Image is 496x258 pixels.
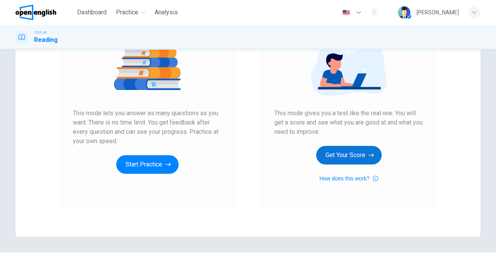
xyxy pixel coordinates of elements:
span: Practice [116,8,138,17]
button: Start Practice [116,155,179,174]
h1: Reading [34,35,58,45]
span: This mode lets you answer as many questions as you want. There is no time limit. You get feedback... [73,109,222,146]
button: Analysis [152,5,181,19]
img: en [341,10,351,16]
img: OpenEnglish logo [15,5,56,20]
span: Analysis [155,8,178,17]
img: Profile picture [398,6,410,19]
button: Dashboard [74,5,110,19]
button: How does this work? [319,174,378,183]
button: Practice [113,5,148,19]
a: OpenEnglish logo [15,5,74,20]
span: TOEFL® [34,30,46,35]
div: [PERSON_NAME] [417,8,459,17]
span: This mode gives you a test like the real one. You will get a score and see what you are good at a... [274,109,423,137]
button: Get Your Score [316,146,382,164]
span: Dashboard [77,8,107,17]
